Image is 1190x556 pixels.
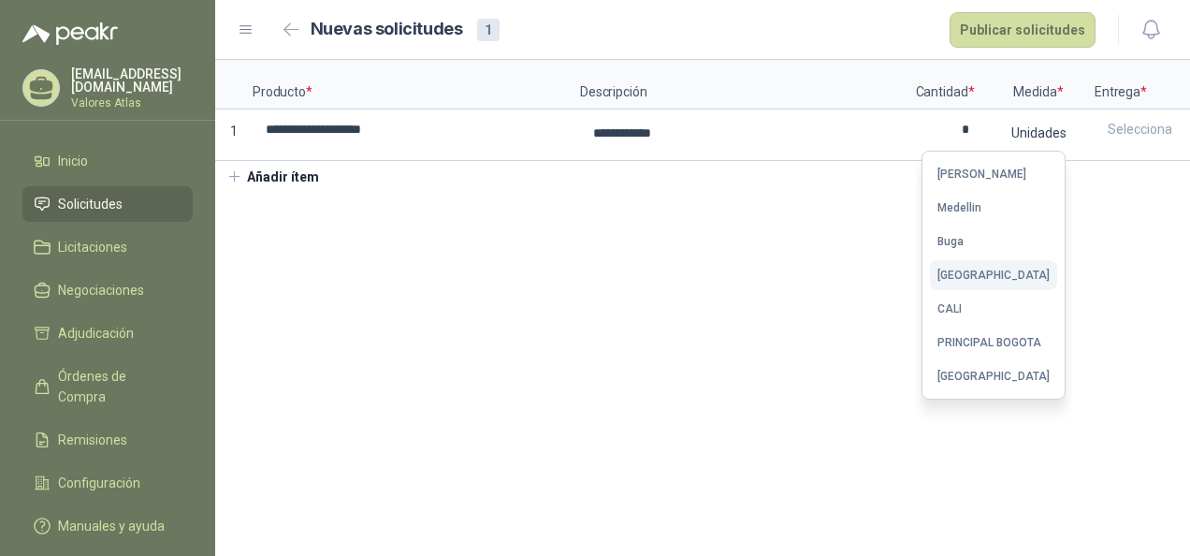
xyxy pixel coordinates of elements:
[950,12,1096,48] button: Publicar solicitudes
[71,97,193,109] p: Valores Atlas
[71,67,193,94] p: [EMAIL_ADDRESS][DOMAIN_NAME]
[58,237,127,257] span: Licitaciones
[984,111,1093,154] div: Unidades
[58,280,144,300] span: Negociaciones
[22,358,193,415] a: Órdenes de Compra
[215,161,330,193] button: Añadir ítem
[22,22,118,45] img: Logo peakr
[477,19,500,41] div: 1
[22,143,193,179] a: Inicio
[22,465,193,501] a: Configuración
[58,323,134,344] span: Adjudicación
[58,430,127,450] span: Remisiones
[58,151,88,171] span: Inicio
[22,272,193,308] a: Negociaciones
[58,194,123,214] span: Solicitudes
[22,508,193,544] a: Manuales y ayuda
[58,516,165,536] span: Manuales y ayuda
[982,60,1095,110] p: Medida
[58,473,140,493] span: Configuración
[22,186,193,222] a: Solicitudes
[907,60,982,110] p: Cantidad
[253,60,580,110] p: Producto
[311,16,463,43] h2: Nuevas solicitudes
[580,60,907,110] p: Descripción
[58,366,175,407] span: Órdenes de Compra
[22,229,193,265] a: Licitaciones
[22,422,193,458] a: Remisiones
[215,110,253,161] p: 1
[22,315,193,351] a: Adjudicación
